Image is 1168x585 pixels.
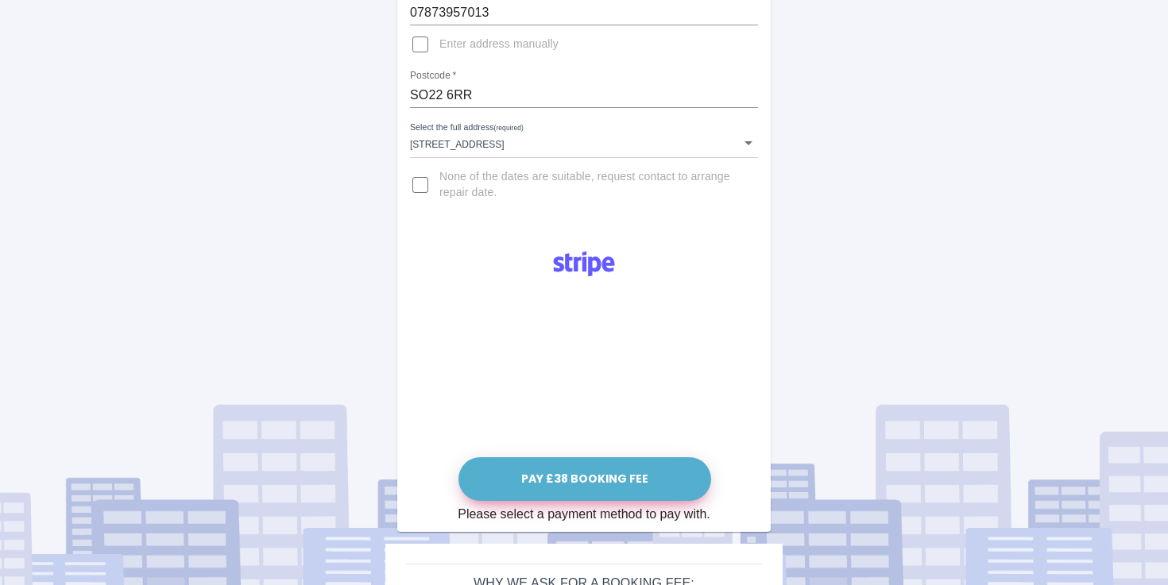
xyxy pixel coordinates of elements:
[458,457,711,501] button: Pay £38 Booking Fee
[544,245,624,283] img: Logo
[410,121,524,134] label: Select the full address
[410,69,456,83] label: Postcode
[458,505,710,524] div: Please select a payment method to pay with.
[439,37,559,52] span: Enter address manually
[410,129,758,157] div: [STREET_ADDRESS]
[439,169,745,201] span: None of the dates are suitable, request contact to arrange repair date.
[454,287,714,452] iframe: Secure payment input frame
[494,125,524,132] small: (required)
